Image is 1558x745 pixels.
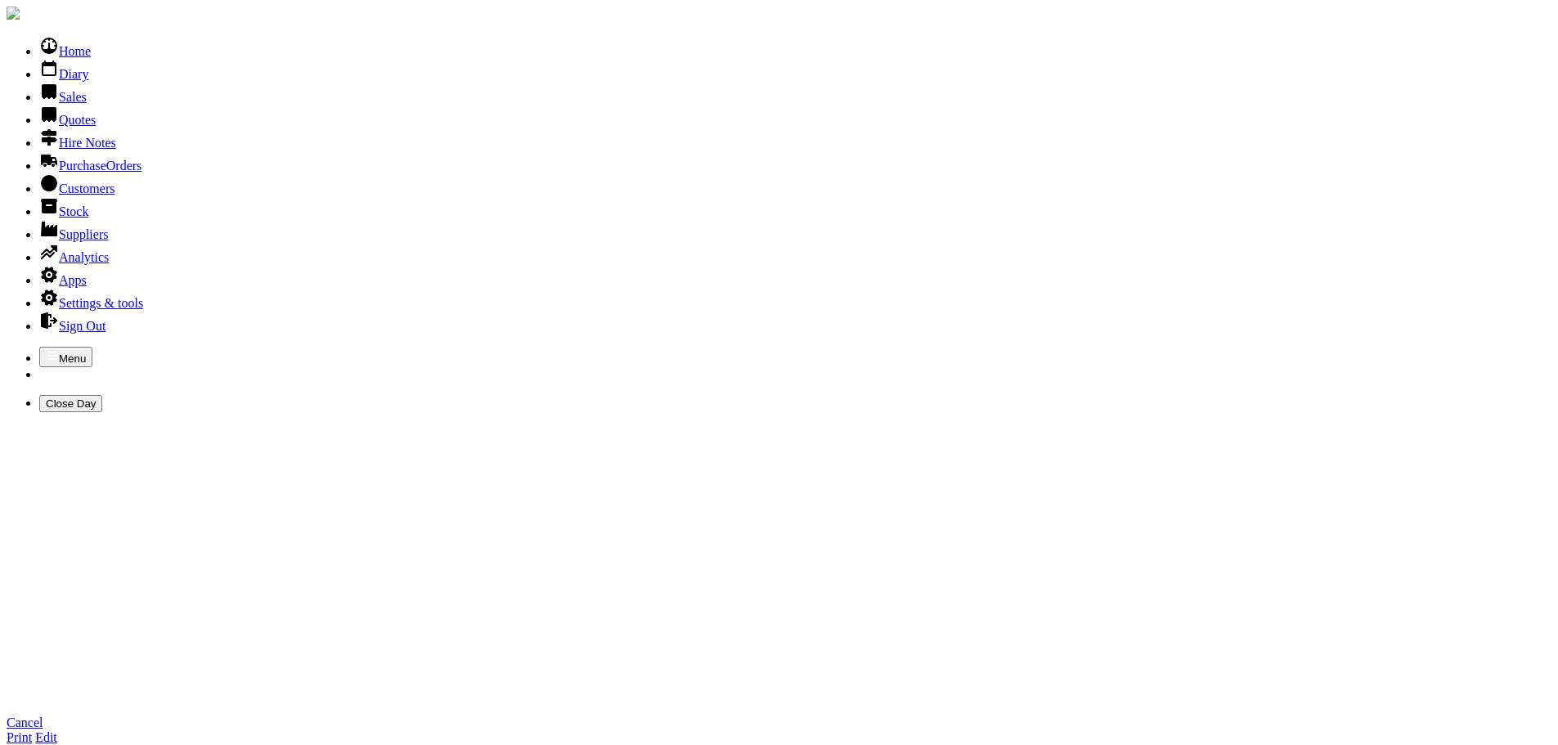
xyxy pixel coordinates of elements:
a: Hire Notes [39,136,116,150]
a: Cancel [7,716,43,729]
a: Sign Out [39,319,106,333]
a: Quotes [39,113,96,127]
li: Hire Notes [39,128,1551,150]
img: companylogo.jpg [7,7,20,20]
a: Analytics [39,250,109,264]
li: Stock [39,196,1551,219]
a: Stock [39,204,88,218]
a: Suppliers [39,227,108,241]
a: Sales [39,90,87,104]
li: Sales [39,82,1551,105]
button: Close Day [39,395,102,412]
a: Apps [39,273,87,287]
a: Edit [35,730,57,744]
a: Home [39,44,91,58]
li: Suppliers [39,219,1551,242]
a: Print [7,730,32,744]
button: Menu [39,347,92,367]
a: Diary [39,67,88,81]
a: PurchaseOrders [39,159,141,173]
a: Customers [39,182,114,195]
a: Settings & tools [39,296,143,310]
